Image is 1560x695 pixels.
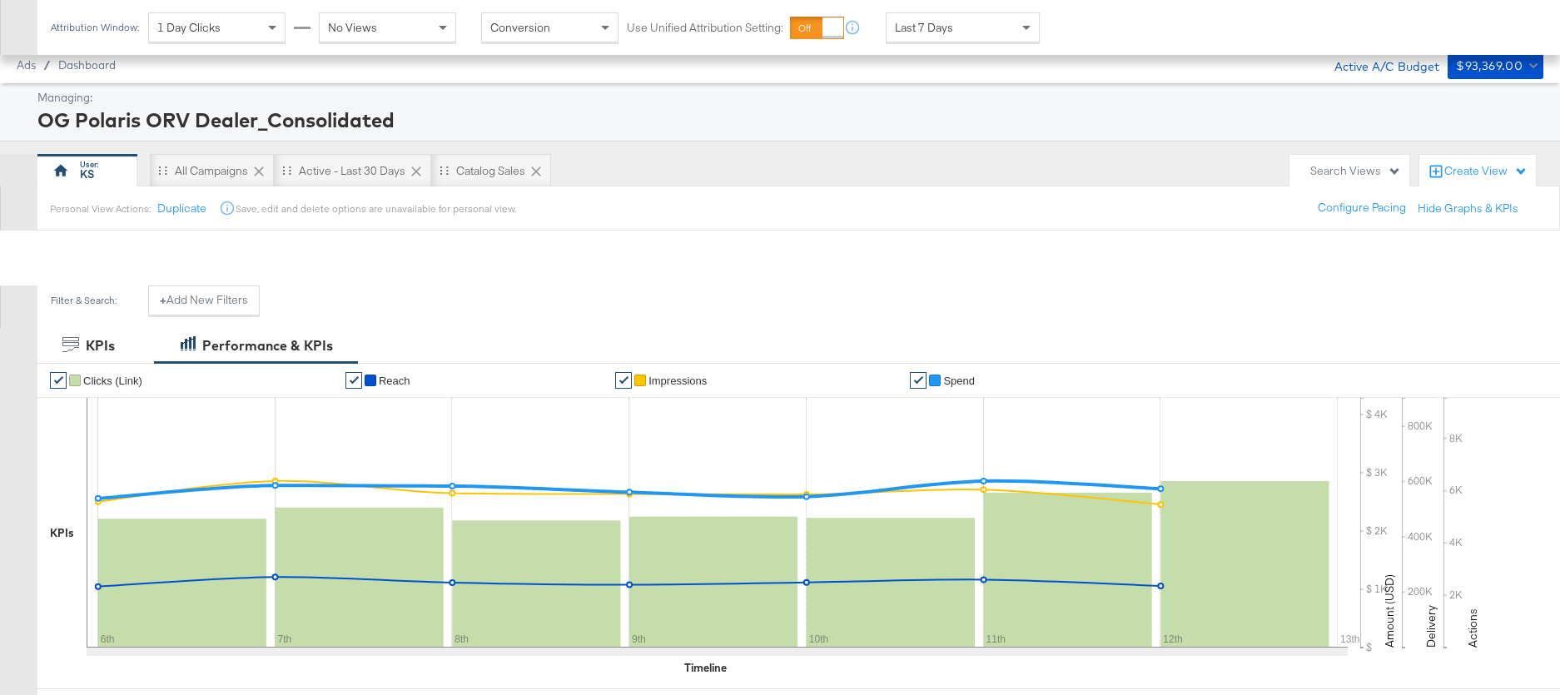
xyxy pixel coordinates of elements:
[160,292,166,308] strong: +
[299,163,405,179] div: Active - Last 30 Days
[328,20,377,35] span: No Views
[456,163,525,179] div: Catalog Sales
[158,166,167,175] div: Drag to reorder tab
[50,295,117,306] div: Filter & Search:
[910,372,927,389] a: ✔
[50,372,67,389] a: ✔
[50,525,74,541] div: KPIs
[1310,163,1401,179] div: Search Views
[36,58,58,72] span: /
[282,166,291,175] div: Drag to reorder tab
[440,166,449,175] div: Drag to reorder tab
[615,372,632,389] a: ✔
[37,90,1539,106] div: Managing:
[175,163,248,179] div: All Campaigns
[157,201,206,216] button: Duplicate
[50,202,151,216] div: Personal View Actions:
[58,58,116,72] a: Dashboard
[627,20,783,36] label: Use Unified Attribution Setting:
[202,336,333,355] div: Performance & KPIs
[37,106,1539,134] div: OG Polaris ORV Dealer_Consolidated
[684,660,727,676] div: Timeline
[379,375,410,387] span: Reach
[1448,52,1543,79] button: $93,369.00
[1382,574,1397,648] text: Amount (USD)
[148,285,260,315] button: +Add New Filters
[1306,193,1418,223] button: Configure Pacing
[86,336,115,355] div: KPIs
[490,20,550,35] span: Conversion
[1465,608,1480,648] text: Actions
[236,202,516,216] div: Save, edit and delete options are unavailable for personal view.
[1456,56,1523,77] div: $93,369.00
[943,375,975,387] span: Spend
[80,166,94,182] div: KS
[17,58,36,72] span: Ads
[345,372,362,389] a: ✔
[50,22,140,33] div: Attribution Window:
[895,20,953,35] span: Last 7 Days
[83,375,142,387] span: Clicks (Link)
[648,375,707,387] span: Impressions
[1418,201,1518,216] button: Hide Graphs & KPIs
[1423,605,1438,648] text: Delivery
[157,20,221,35] span: 1 Day Clicks
[1317,52,1439,77] div: Active A/C Budget
[1444,163,1528,180] div: Create View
